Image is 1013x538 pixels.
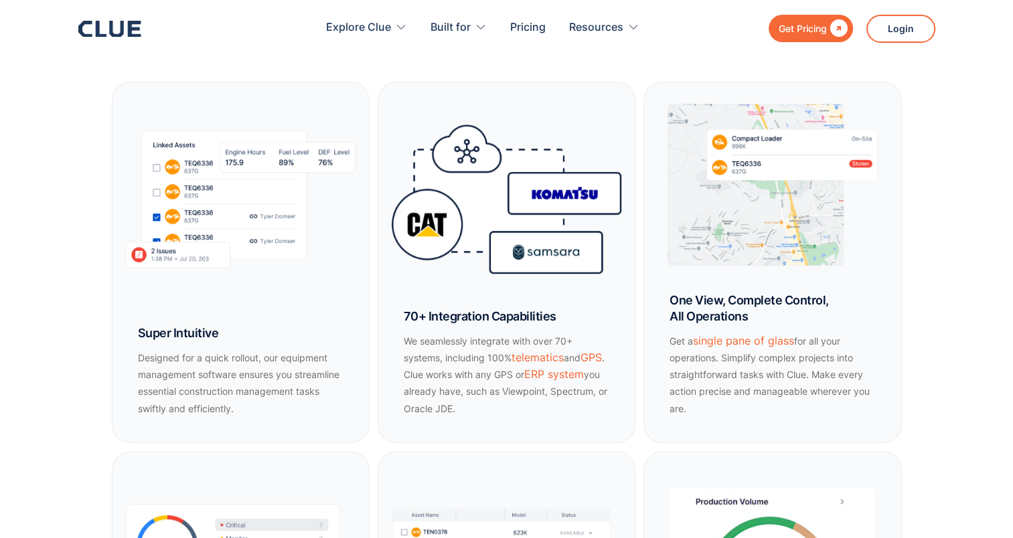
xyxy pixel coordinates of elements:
div: Built for [431,7,487,49]
img: asset management software for construction [112,118,369,280]
div: Explore Clue [326,7,407,49]
p: Designed for a quick rollout, our equipment management software ensures you streamline essential ... [138,349,343,417]
div:  [827,20,848,37]
div: Resources [569,7,639,49]
p: Get a for all your operations. Simplify complex projects into straightforward tasks with Clue. Ma... [670,333,875,417]
a: single pane of glass [693,334,794,347]
a: Login [866,15,935,43]
a: GPS [580,351,602,364]
div: Get Pricing [779,20,827,37]
div: Explore Clue [326,7,391,49]
h4: One View, Complete Control, All Operations [670,292,875,325]
div: Resources [569,7,623,49]
a: ERP system [524,367,584,381]
p: We seamlessly integrate with over 70+ systems, including 100% and . Clue works with any GPS or yo... [404,333,609,417]
img: heavy equipment management software [644,104,901,266]
h4: 70+ Integration Capabilities [404,308,609,325]
img: equipment management systems [378,118,635,280]
a: Get Pricing [769,15,853,42]
div: Built for [431,7,471,49]
a: telematics [512,351,564,364]
a: Pricing [510,7,546,49]
h4: Super Intuitive [138,325,343,341]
